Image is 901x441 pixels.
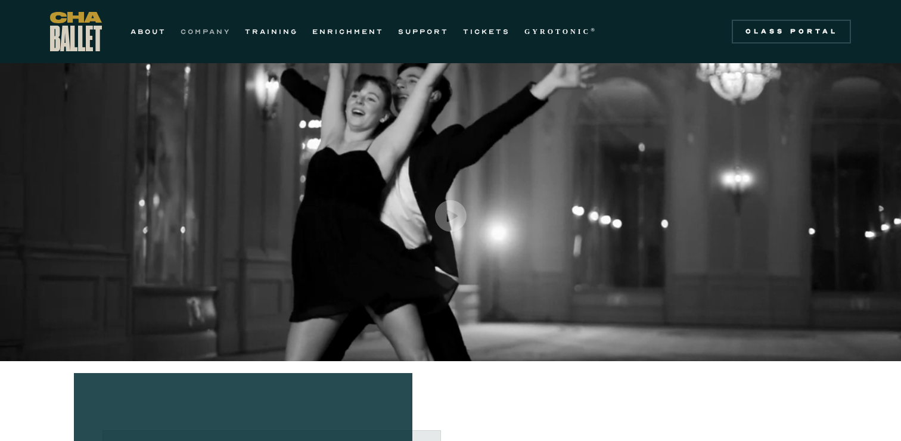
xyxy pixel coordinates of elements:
a: home [50,12,102,51]
a: ABOUT [131,24,166,39]
a: TICKETS [463,24,510,39]
div: Class Portal [739,27,844,36]
a: ENRICHMENT [312,24,384,39]
sup: ® [591,27,597,33]
a: COMPANY [181,24,231,39]
a: SUPPORT [398,24,449,39]
a: Class Portal [732,20,851,44]
strong: GYROTONIC [524,27,591,36]
a: GYROTONIC® [524,24,597,39]
a: TRAINING [245,24,298,39]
